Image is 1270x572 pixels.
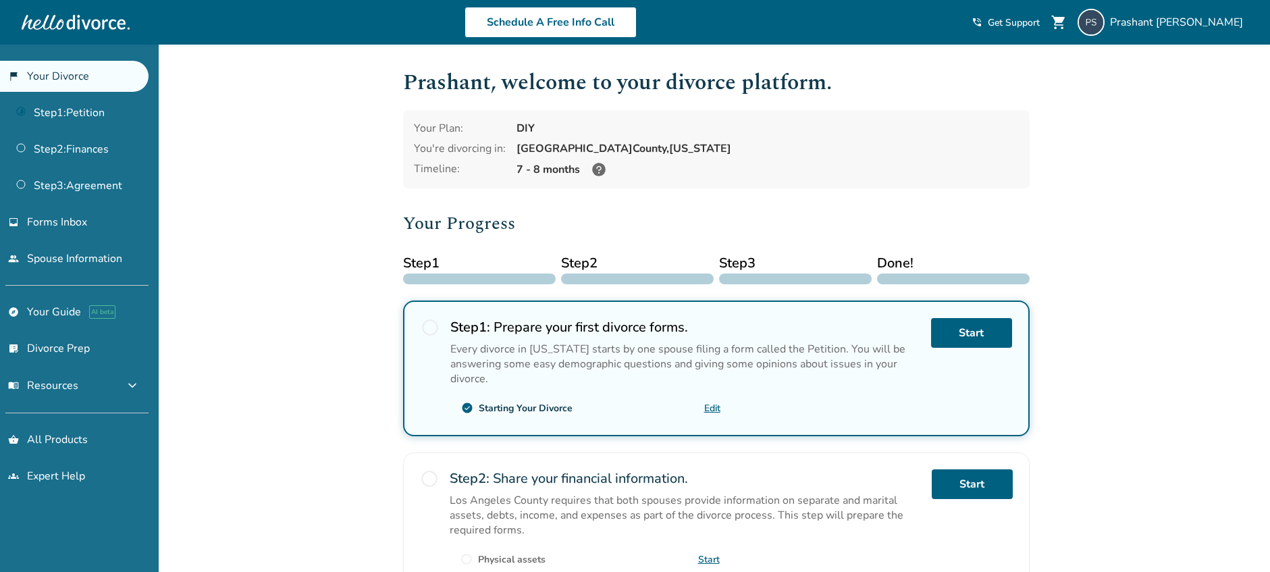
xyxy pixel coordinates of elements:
[972,16,1040,29] a: phone_in_talkGet Support
[1202,507,1270,572] iframe: Chat Widget
[8,434,19,445] span: shopping_basket
[403,253,556,274] span: Step 1
[8,380,19,391] span: menu_book
[8,343,19,354] span: list_alt_check
[478,553,546,566] div: Physical assets
[27,215,87,230] span: Forms Inbox
[8,71,19,82] span: flag_2
[1078,9,1105,36] img: psengar005@gmail.com
[479,402,573,415] div: Starting Your Divorce
[698,553,720,566] a: Start
[8,378,78,393] span: Resources
[517,161,1019,178] div: 7 - 8 months
[450,318,920,336] h2: Prepare your first divorce forms.
[450,469,490,488] strong: Step 2 :
[561,253,714,274] span: Step 2
[517,121,1019,136] div: DIY
[421,318,440,337] span: radio_button_unchecked
[931,318,1012,348] a: Start
[414,141,506,156] div: You're divorcing in:
[450,469,921,488] h2: Share your financial information.
[450,342,920,386] p: Every divorce in [US_STATE] starts by one spouse filing a form called the Petition. You will be a...
[517,141,1019,156] div: [GEOGRAPHIC_DATA] County, [US_STATE]
[124,378,140,394] span: expand_more
[420,469,439,488] span: radio_button_unchecked
[403,66,1030,99] h1: Prashant , welcome to your divorce platform.
[460,553,473,565] span: radio_button_unchecked
[877,253,1030,274] span: Done!
[461,402,473,414] span: check_circle
[414,161,506,178] div: Timeline:
[932,469,1013,499] a: Start
[988,16,1040,29] span: Get Support
[89,305,115,319] span: AI beta
[1051,14,1067,30] span: shopping_cart
[8,217,19,228] span: inbox
[704,402,720,415] a: Edit
[8,307,19,317] span: explore
[414,121,506,136] div: Your Plan:
[719,253,872,274] span: Step 3
[450,493,921,538] p: Los Angeles County requires that both spouses provide information on separate and marital assets,...
[972,17,982,28] span: phone_in_talk
[8,253,19,264] span: people
[8,471,19,482] span: groups
[403,210,1030,237] h2: Your Progress
[465,7,637,38] a: Schedule A Free Info Call
[450,318,490,336] strong: Step 1 :
[1110,15,1248,30] span: Prashant [PERSON_NAME]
